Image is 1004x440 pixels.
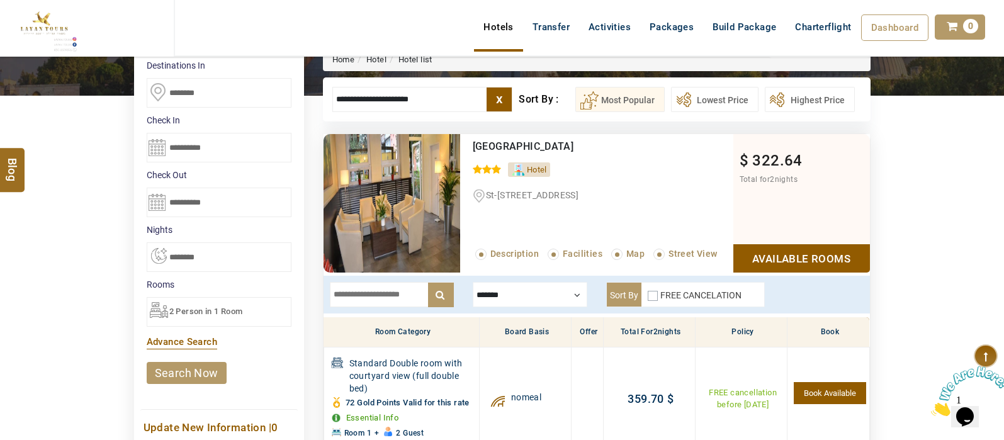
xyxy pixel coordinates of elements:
span: 1 [5,5,10,16]
span: Facilities [563,249,602,259]
label: FREE CANCELATION [660,290,742,300]
button: Most Popular [575,87,665,112]
label: Rooms [147,278,291,291]
label: Check In [147,114,291,127]
span: Blog [4,157,21,168]
span: Standard Double room with courtyard view (full double bed) [349,357,476,395]
a: Update New Information |0 [144,419,295,436]
span: $ [740,152,748,169]
span: 322.64 [752,152,802,169]
span: Street View [668,249,717,259]
span: 0 [963,19,978,33]
span: Description [490,249,539,259]
label: Sort By [607,283,641,307]
a: 1 Units [794,382,866,404]
a: Activities [579,14,640,40]
a: Advance Search [147,336,218,347]
span: 2 Person in 1 Room [169,307,243,316]
span: 0 [271,421,278,434]
th: Offer [572,317,603,347]
div: Sort By : [519,87,575,112]
button: Lowest Price [671,87,759,112]
span: nomeal [511,391,541,403]
th: Policy [695,317,787,347]
th: Total for nights [603,317,695,347]
span: Map [626,249,645,259]
a: 0 [935,14,985,40]
span: 359.70 [628,392,663,405]
img: WbVDXGEB_ead5552e9c51fc948727f70335fe8caa.jpg [324,134,460,273]
a: Hotels [474,14,522,40]
a: Transfer [523,14,579,40]
div: PLAZA INN Salzburg City [473,140,681,153]
th: Board Basis [479,317,571,347]
span: 72 [346,398,355,407]
span: 2 [653,327,658,336]
a: 359.70$ [628,392,674,405]
span: 2 Guest [396,429,424,437]
span: 2 [770,175,774,184]
th: Room Category [324,317,479,347]
label: nights [147,223,291,236]
a: Show Rooms [733,244,870,273]
img: The Royal Line Holidays [9,5,78,53]
a: FREE cancellation before [DATE] [709,388,777,409]
span: St-[STREET_ADDRESS] [486,190,579,200]
span: $ [664,392,674,405]
span: Charterflight [795,21,851,33]
iframe: chat widget [926,361,1004,421]
label: x [487,87,512,111]
img: Chat attention grabber [5,5,83,55]
span: Total for nights [740,175,798,184]
a: Build Package [703,14,786,40]
a: Packages [640,14,703,40]
span: Dashboard [871,22,919,33]
label: Check Out [147,169,291,181]
span: Room 1 [344,429,371,437]
span: + [375,429,379,437]
a: Charterflight [786,14,860,40]
a: Essential Info [346,413,399,422]
button: Highest Price [765,87,855,112]
a: search now [147,362,227,384]
a: [GEOGRAPHIC_DATA] [473,140,574,152]
span: Hotel [527,165,547,174]
th: Book [787,317,869,347]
